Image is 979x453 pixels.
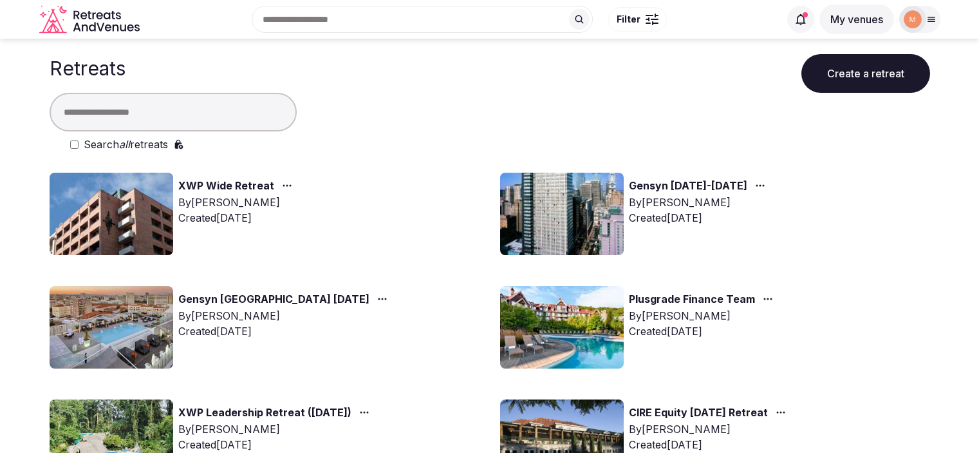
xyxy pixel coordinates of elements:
a: CIRE Equity [DATE] Retreat [629,405,768,421]
label: Search retreats [84,137,168,152]
img: Top retreat image for the retreat: Gensyn Lisbon November 2025 [50,286,173,369]
a: Gensyn [DATE]-[DATE] [629,178,747,195]
a: Plusgrade Finance Team [629,291,755,308]
div: Created [DATE] [629,437,791,452]
img: Top retreat image for the retreat: Gensyn November 9-14, 2025 [500,173,624,255]
div: Created [DATE] [629,323,778,339]
div: By [PERSON_NAME] [629,195,770,210]
div: By [PERSON_NAME] [178,195,297,210]
h1: Retreats [50,57,126,80]
div: By [PERSON_NAME] [629,421,791,437]
svg: Retreats and Venues company logo [39,5,142,34]
img: marina [904,10,922,28]
img: Top retreat image for the retreat: Plusgrade Finance Team [500,286,624,369]
div: By [PERSON_NAME] [629,308,778,323]
div: Created [DATE] [629,210,770,226]
span: Filter [617,13,640,26]
em: all [119,138,130,151]
div: By [PERSON_NAME] [178,308,393,323]
a: Gensyn [GEOGRAPHIC_DATA] [DATE] [178,291,369,308]
a: XWP Leadership Retreat ([DATE]) [178,405,351,421]
a: Visit the homepage [39,5,142,34]
button: Filter [608,7,667,32]
div: Created [DATE] [178,210,297,226]
button: Create a retreat [801,54,930,93]
div: Created [DATE] [178,323,393,339]
div: By [PERSON_NAME] [178,421,375,437]
button: My venues [819,5,894,34]
a: XWP Wide Retreat [178,178,274,195]
a: My venues [819,13,894,26]
div: Created [DATE] [178,437,375,452]
img: Top retreat image for the retreat: XWP Wide Retreat [50,173,173,255]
